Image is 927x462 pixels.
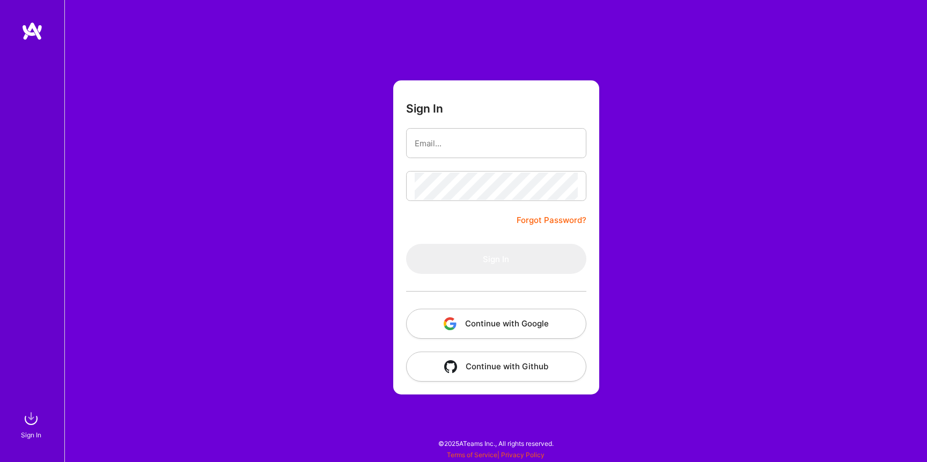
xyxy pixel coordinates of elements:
[415,130,578,157] input: Email...
[447,451,497,459] a: Terms of Service
[406,102,443,115] h3: Sign In
[447,451,545,459] span: |
[64,430,927,457] div: © 2025 ATeams Inc., All rights reserved.
[406,352,586,382] button: Continue with Github
[406,309,586,339] button: Continue with Google
[444,317,457,330] img: icon
[21,429,41,441] div: Sign In
[406,244,586,274] button: Sign In
[501,451,545,459] a: Privacy Policy
[20,408,42,429] img: sign in
[21,21,43,41] img: logo
[517,214,586,227] a: Forgot Password?
[444,360,457,373] img: icon
[23,408,42,441] a: sign inSign In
